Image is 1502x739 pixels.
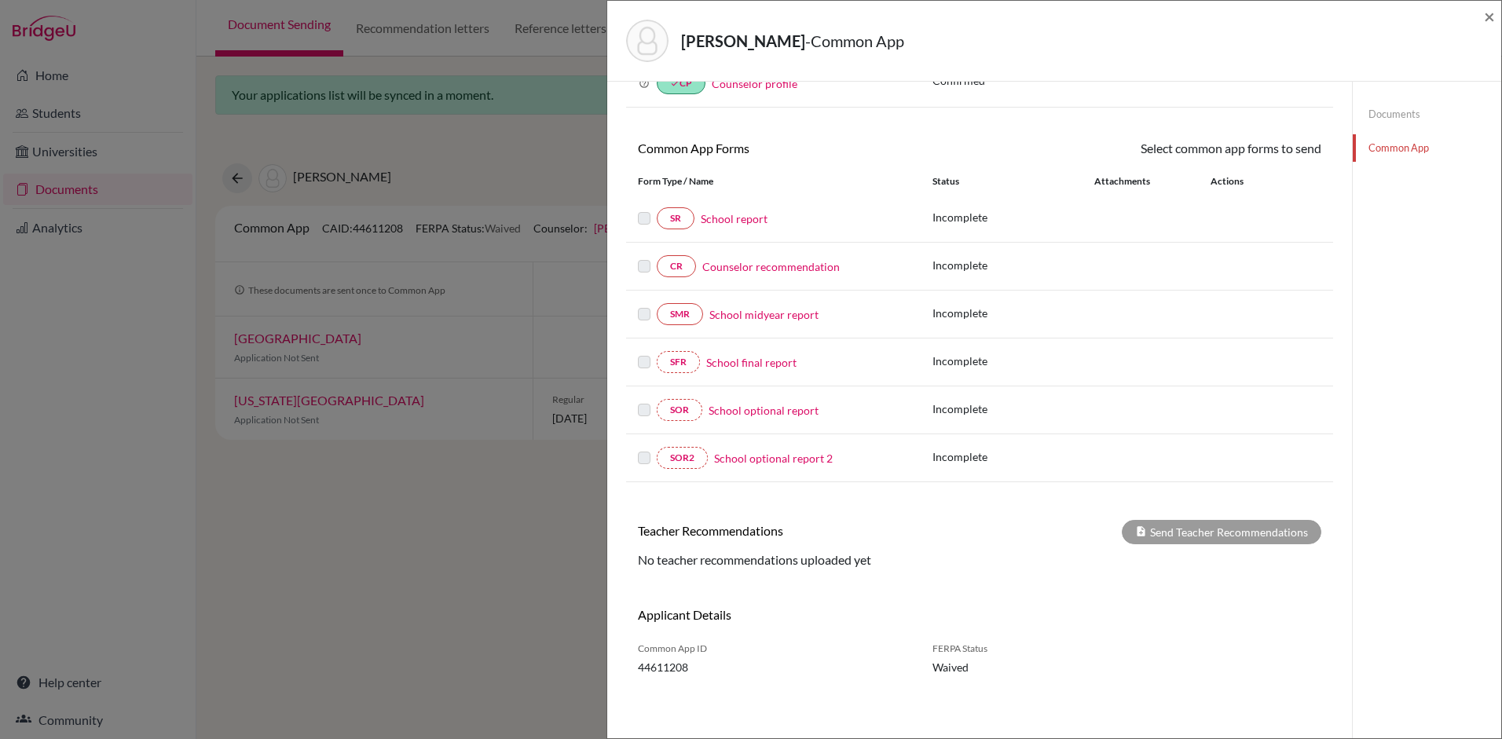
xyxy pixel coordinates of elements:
a: SMR [657,303,703,325]
a: CR [657,255,696,277]
button: Close [1484,7,1495,26]
a: SR [657,207,694,229]
span: FERPA Status [932,642,1086,656]
p: Incomplete [932,209,1094,225]
a: School final report [706,354,797,371]
a: SOR2 [657,447,708,469]
a: SFR [657,351,700,373]
div: Actions [1192,174,1289,188]
div: Send Teacher Recommendations [1122,520,1321,544]
p: Incomplete [932,401,1094,417]
a: School optional report [709,402,819,419]
a: School report [701,210,767,227]
span: Common App ID [638,642,909,656]
span: 44611208 [638,659,909,675]
a: SOR [657,399,702,421]
div: Form Type / Name [626,174,921,188]
p: Incomplete [932,448,1094,465]
span: × [1484,5,1495,27]
a: School midyear report [709,306,819,323]
h6: Applicant Details [638,607,968,622]
p: Incomplete [932,257,1094,273]
a: Common App [1353,134,1501,162]
span: Waived [932,659,1086,675]
a: Counselor profile [712,77,797,90]
strong: [PERSON_NAME] [681,31,805,50]
div: No teacher recommendations uploaded yet [626,551,1333,569]
div: Select common app forms to send [980,139,1333,158]
a: Counselor recommendation [702,258,840,275]
i: done [670,79,680,88]
p: Incomplete [932,305,1094,321]
a: School optional report 2 [714,450,833,466]
div: Status [932,174,1094,188]
a: Documents [1353,101,1501,128]
div: Attachments [1094,174,1192,188]
p: Incomplete [932,353,1094,369]
span: - Common App [805,31,904,50]
a: doneCP [657,72,705,94]
h6: Common App Forms [626,141,980,155]
h6: Teacher Recommendations [626,523,980,538]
